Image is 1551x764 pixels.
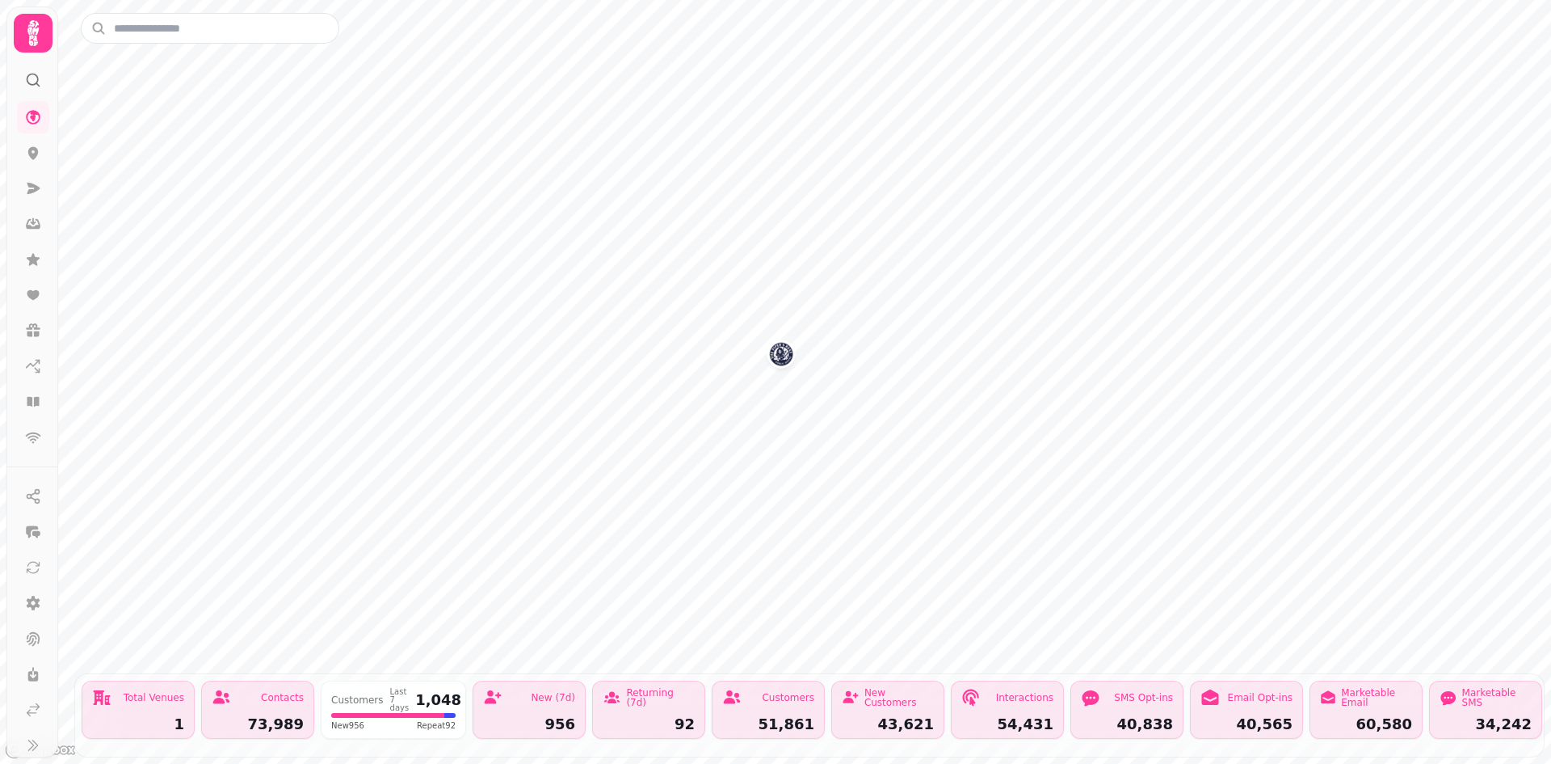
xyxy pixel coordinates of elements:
div: Total Venues [124,693,184,703]
div: 54,431 [961,717,1053,732]
div: 40,838 [1081,717,1173,732]
span: New 956 [331,720,364,732]
div: 60,580 [1320,717,1412,732]
div: 92 [603,717,695,732]
div: Returning (7d) [626,688,695,707]
div: 956 [483,717,575,732]
div: Interactions [996,693,1053,703]
button: The Piper's Rest [768,341,794,367]
div: Last 7 days [390,688,410,712]
div: Email Opt-ins [1228,693,1292,703]
a: Mapbox logo [5,741,76,759]
div: Customers [331,695,384,705]
div: 43,621 [842,717,934,732]
div: 73,989 [212,717,304,732]
span: Repeat 92 [417,720,456,732]
div: 1 [92,717,184,732]
div: 1,048 [415,693,461,707]
div: Customers [762,693,814,703]
div: Marketable SMS [1462,688,1532,707]
div: 51,861 [722,717,814,732]
div: 40,565 [1200,717,1292,732]
div: New Customers [864,688,934,707]
div: Contacts [261,693,304,703]
div: SMS Opt-ins [1114,693,1173,703]
div: New (7d) [531,693,575,703]
div: Marketable Email [1341,688,1412,707]
div: Map marker [768,341,794,372]
div: 34,242 [1440,717,1532,732]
